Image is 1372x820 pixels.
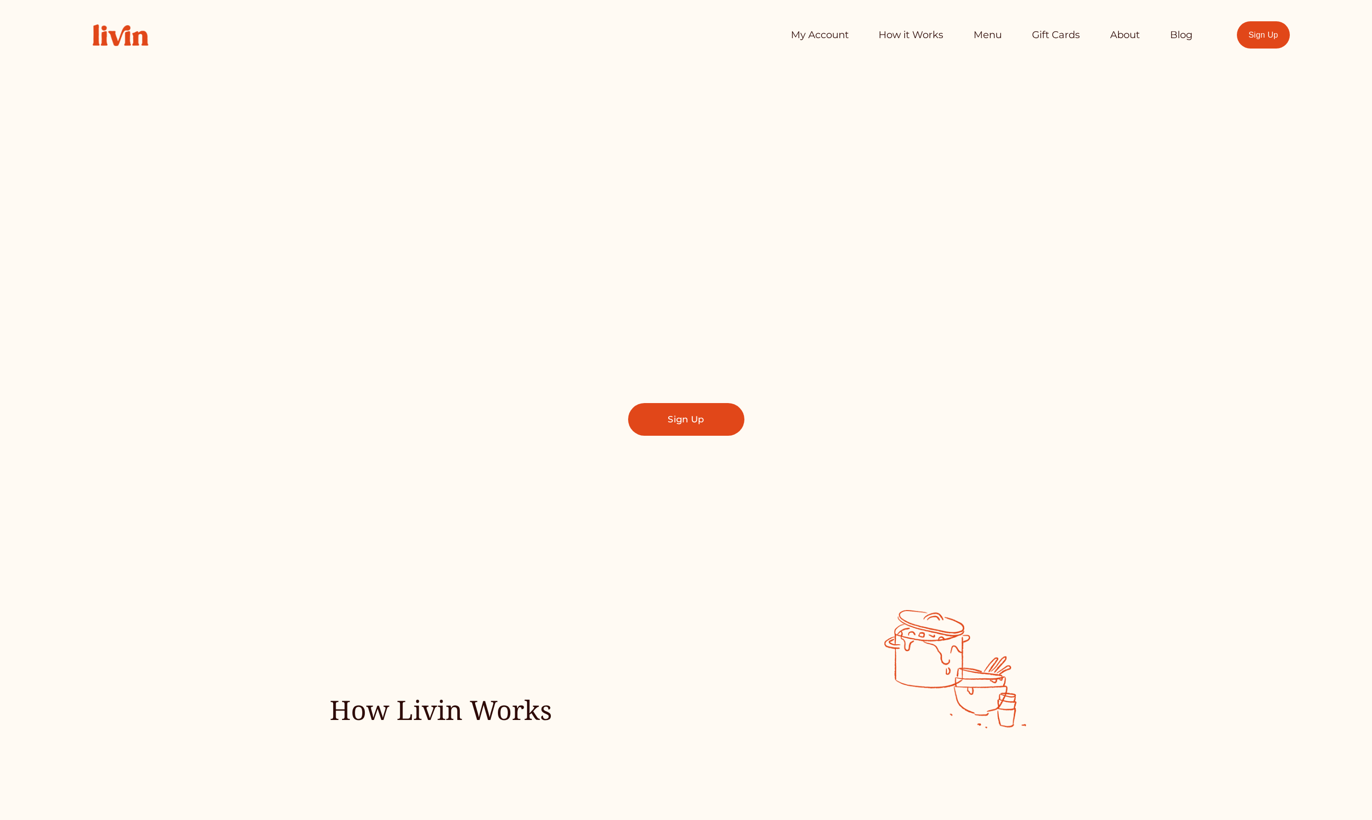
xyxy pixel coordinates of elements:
span: Let us Take Dinner off Your Plate [407,175,966,224]
iframe: chat widget [1311,758,1372,805]
a: Sign Up [1237,21,1290,49]
a: My Account [791,25,849,45]
a: About [1110,25,1140,45]
h2: How Livin Works [330,693,593,727]
a: Gift Cards [1032,25,1080,45]
a: How it Works [879,25,943,45]
span: Find a local chef who prepares customized, healthy meals in your kitchen [522,239,851,283]
a: Menu [974,25,1002,45]
img: Livin [82,14,158,56]
a: Blog [1170,25,1193,45]
a: Sign Up [628,403,744,436]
